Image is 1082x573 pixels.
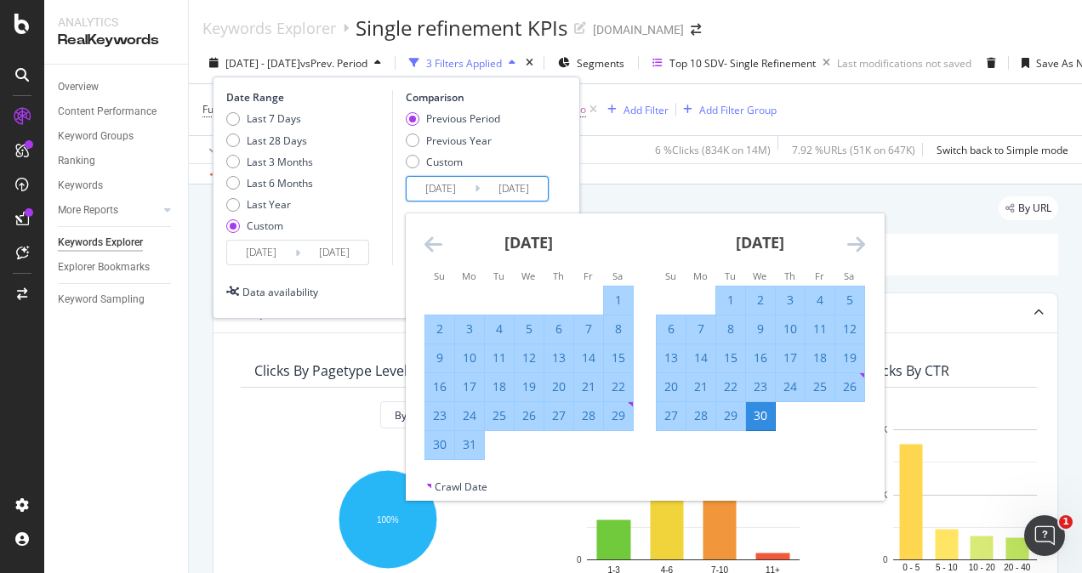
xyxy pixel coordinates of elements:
div: 3 Filters Applied [426,56,502,71]
div: 30 [746,407,775,424]
div: Date Range [226,90,388,105]
td: Selected. Saturday, April 26, 2025 [834,372,864,401]
div: 9 [746,321,775,338]
small: Su [665,269,676,282]
td: Selected. Thursday, April 17, 2025 [775,343,805,372]
div: 14 [686,349,715,366]
div: 7 [574,321,603,338]
div: 7 [686,321,715,338]
a: Overview [58,78,176,96]
button: Switch back to Simple mode [930,136,1068,163]
small: We [521,269,535,282]
td: Selected. Wednesday, March 26, 2025 [514,401,544,430]
div: 13 [657,349,686,366]
input: Start Date [407,177,475,201]
div: 29 [716,407,745,424]
a: Keywords Explorer [58,234,176,252]
td: Selected as end date. Wednesday, April 30, 2025 [745,401,775,430]
div: 20 [544,378,573,395]
td: Selected. Friday, April 4, 2025 [805,286,834,315]
div: Single refinement KPIs [356,14,567,43]
div: Last 7 Days [247,111,301,126]
td: Selected. Tuesday, March 4, 2025 [484,315,514,343]
div: 5 [515,321,544,338]
td: Selected. Thursday, March 6, 2025 [544,315,573,343]
div: Keywords Explorer [58,234,143,252]
div: 20 [657,378,686,395]
div: Last 7 Days [226,111,313,126]
iframe: Intercom live chat [1024,515,1065,556]
div: 4 [485,321,514,338]
div: 13 [544,349,573,366]
small: Mo [693,269,708,282]
div: Keyword Groups [58,128,134,145]
div: Previous Period [406,111,500,126]
div: 9 [425,349,454,366]
div: 3 [455,321,484,338]
div: 30 [425,436,454,453]
div: 19 [835,349,864,366]
div: 1 [604,292,633,309]
button: 3 Filters Applied [402,49,522,77]
div: Custom [406,155,500,169]
small: Sa [844,269,854,282]
td: Selected. Saturday, April 5, 2025 [834,286,864,315]
a: Keyword Groups [58,128,176,145]
div: Keywords [58,177,103,195]
td: Selected. Saturday, April 19, 2025 [834,343,864,372]
td: Selected. Friday, March 21, 2025 [573,372,603,401]
button: [DATE] - [DATE]vsPrev. Period [202,49,388,77]
a: Ranking [58,152,176,170]
a: Keywords [58,177,176,195]
div: Custom [247,218,283,233]
td: Selected. Wednesday, March 12, 2025 [514,343,544,372]
div: Last Year [247,197,291,212]
td: Selected. Friday, April 18, 2025 [805,343,834,372]
td: Selected. Monday, April 28, 2025 [686,401,715,430]
div: Calendar [406,213,884,479]
button: Top 10 SDV- Single Refinement [646,49,837,77]
div: 24 [776,378,805,395]
div: 18 [806,349,834,366]
td: Selected. Monday, March 31, 2025 [454,430,484,459]
td: Selected. Friday, March 28, 2025 [573,401,603,430]
div: Last 3 Months [226,155,313,169]
strong: [DATE] [736,232,784,252]
div: 12 [515,349,544,366]
small: Mo [462,269,476,282]
div: Keywords Explorer [202,19,336,37]
small: Tu [725,269,736,282]
small: We [753,269,766,282]
td: Selected. Friday, March 7, 2025 [573,315,603,343]
small: Sa [612,269,623,282]
span: By URL [1018,203,1051,213]
a: Keyword Sampling [58,291,176,309]
small: Fr [584,269,593,282]
div: 17 [455,378,484,395]
div: Analytics [58,14,174,31]
td: Selected. Monday, April 7, 2025 [686,315,715,343]
td: Selected. Tuesday, March 18, 2025 [484,372,514,401]
text: 5 - 10 [936,562,958,571]
div: 16 [746,349,775,366]
div: 10 [455,349,484,366]
td: Selected. Thursday, March 20, 2025 [544,372,573,401]
div: Last 28 Days [247,133,307,148]
div: 22 [716,378,745,395]
td: Selected. Tuesday, April 15, 2025 [715,343,745,372]
div: RealKeywords [58,31,174,50]
text: 0 [577,555,582,564]
td: Selected. Monday, March 17, 2025 [454,372,484,401]
td: Selected. Friday, March 14, 2025 [573,343,603,372]
td: Selected. Monday, April 14, 2025 [686,343,715,372]
div: Ranking [58,152,95,170]
td: Selected. Monday, March 24, 2025 [454,401,484,430]
div: 17 [776,349,805,366]
td: Selected. Sunday, March 16, 2025 [424,372,454,401]
input: End Date [480,177,548,201]
div: 8 [604,321,633,338]
button: Add Filter [601,99,669,120]
div: 27 [544,407,573,424]
div: Add Filter [624,103,669,117]
div: 19 [515,378,544,395]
